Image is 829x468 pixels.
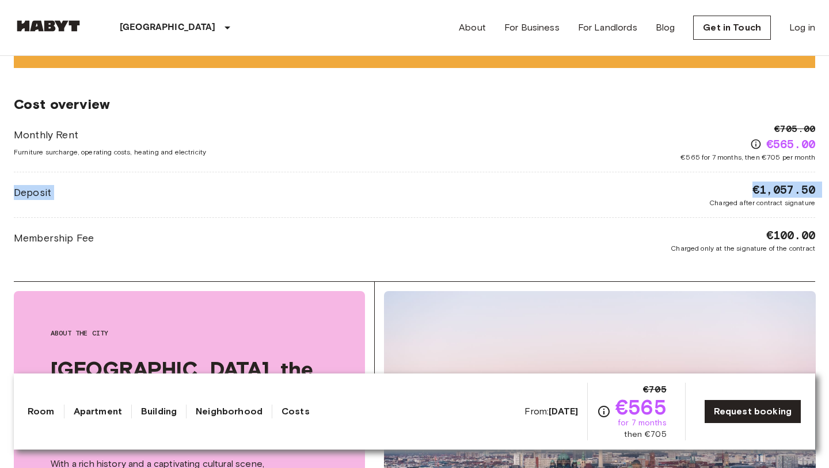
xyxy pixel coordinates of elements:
span: €565 [615,397,667,417]
span: €705 [643,383,667,397]
span: Furniture surcharge, operating costs, heating and electricity [14,147,206,157]
span: Charged only at the signature of the contract [671,243,815,254]
span: €705.00 [774,122,815,136]
a: Get in Touch [693,16,771,40]
span: Membership Fee [14,231,94,246]
span: [GEOGRAPHIC_DATA], the perfect blend of history and modernity [51,357,328,429]
a: About [459,21,486,35]
img: Habyt [14,20,83,32]
a: For Landlords [578,21,637,35]
span: Monthly Rent [14,127,206,142]
span: €565 for 7 months, then €705 per month [680,152,815,163]
a: Log in [789,21,815,35]
span: for 7 months [618,417,667,429]
svg: Check cost overview for full price breakdown. Please note that discounts apply to new joiners onl... [750,138,762,150]
span: €1,057.50 [752,182,815,198]
a: Blog [656,21,675,35]
span: then €705 [624,429,666,440]
p: [GEOGRAPHIC_DATA] [120,21,216,35]
span: €565.00 [766,136,815,152]
a: Neighborhood [196,405,263,418]
a: Request booking [704,399,801,424]
svg: Check cost overview for full price breakdown. Please note that discounts apply to new joiners onl... [597,405,611,418]
span: About the city [51,328,328,338]
a: Room [28,405,55,418]
span: From: [524,405,578,418]
span: Cost overview [14,96,815,113]
a: For Business [504,21,560,35]
span: Charged after contract signature [709,198,815,208]
a: Building [141,405,177,418]
a: Costs [282,405,310,418]
b: [DATE] [549,406,578,417]
span: Deposit [14,185,51,200]
span: €100.00 [766,227,815,243]
a: Apartment [74,405,122,418]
